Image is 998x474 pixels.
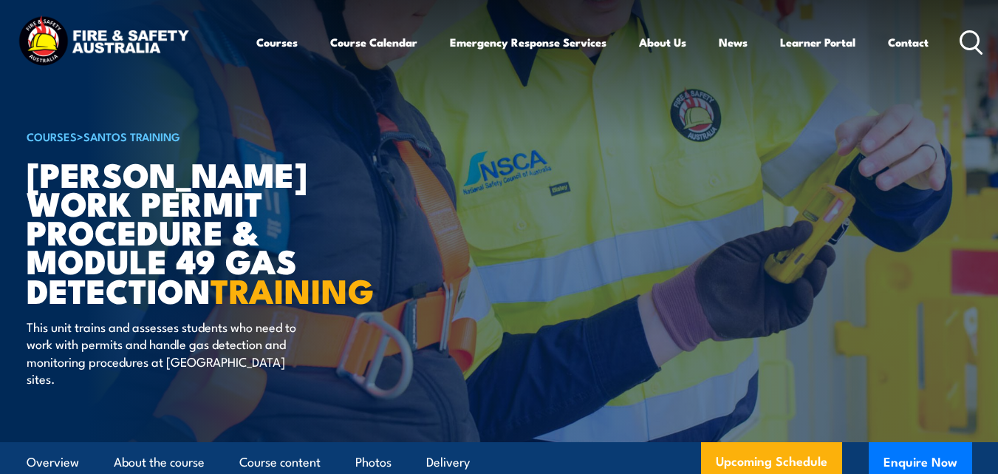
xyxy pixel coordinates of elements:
[27,128,77,144] a: COURSES
[330,24,417,60] a: Course Calendar
[888,24,929,60] a: Contact
[27,318,296,387] p: This unit trains and assesses students who need to work with permits and handle gas detection and...
[256,24,298,60] a: Courses
[639,24,686,60] a: About Us
[83,128,180,144] a: Santos Training
[780,24,855,60] a: Learner Portal
[719,24,748,60] a: News
[211,264,375,315] strong: TRAINING
[450,24,606,60] a: Emergency Response Services
[27,127,392,145] h6: >
[27,159,392,304] h1: [PERSON_NAME] Work Permit Procedure & Module 49 Gas Detection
